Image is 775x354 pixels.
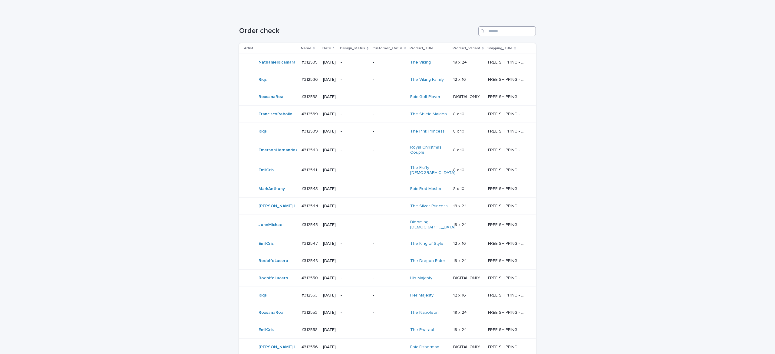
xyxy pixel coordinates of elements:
[302,257,319,264] p: #312548
[259,327,274,333] a: EmilCris
[302,343,319,350] p: #312556
[302,309,319,315] p: #312553
[410,77,444,82] a: The Viking Family
[323,327,336,333] p: [DATE]
[239,304,536,321] tr: RoxsanaRoa #312553#312553 [DATE]--The Napoleon 18 x 2418 x 24 FREE SHIPPING - preview in 1-2 busi...
[410,145,448,155] a: Royal Christmas Couple
[373,148,406,153] p: -
[453,309,468,315] p: 18 x 24
[323,241,336,246] p: [DATE]
[302,202,319,209] p: #312544
[410,45,434,52] p: Product_Title
[453,185,466,192] p: 8 x 10
[373,345,406,350] p: -
[488,309,527,315] p: FREE SHIPPING - preview in 1-2 business days, after your approval delivery will take 5-10 b.d.
[302,274,319,281] p: #312550
[323,293,336,298] p: [DATE]
[323,148,336,153] p: [DATE]
[373,258,406,264] p: -
[373,204,406,209] p: -
[341,94,368,100] p: -
[323,94,336,100] p: [DATE]
[410,186,442,192] a: Epic Rod Master
[302,76,319,82] p: #312536
[488,146,527,153] p: FREE SHIPPING - preview in 1-2 business days, after your approval delivery will take 5-10 b.d.
[453,343,481,350] p: DIGITAL ONLY
[302,128,319,134] p: #312539
[259,129,267,134] a: Riqs
[453,59,468,65] p: 18 x 24
[323,345,336,350] p: [DATE]
[453,221,468,228] p: 18 x 24
[323,112,336,117] p: [DATE]
[488,110,527,117] p: FREE SHIPPING - preview in 1-2 business days, after your approval delivery will take 5-10 b.d.
[323,77,336,82] p: [DATE]
[453,166,466,173] p: 8 x 10
[373,310,406,315] p: -
[259,112,292,117] a: FranciscoRebollo
[488,292,527,298] p: FREE SHIPPING - preview in 1-2 business days, after your approval delivery will take 5-10 b.d.
[239,180,536,198] tr: MarkAnthony #312543#312543 [DATE]--Epic Rod Master 8 x 108 x 10 FREE SHIPPING - preview in 1-2 bu...
[239,88,536,106] tr: RoxsanaRoa #312538#312538 [DATE]--Epic Golf Player DIGITAL ONLYDIGITAL ONLY FREE SHIPPING - previ...
[410,258,445,264] a: The Dragon Rider
[302,93,319,100] p: #312538
[239,140,536,160] tr: EmersonHernandez #312540#312540 [DATE]--Royal Christmas Couple 8 x 108 x 10 FREE SHIPPING - previ...
[302,110,319,117] p: #312539
[259,168,274,173] a: EmilCris
[488,240,527,246] p: FREE SHIPPING - preview in 1-2 business days, after your approval delivery will take 5-10 b.d.
[453,292,467,298] p: 12 x 16
[410,94,440,100] a: Epic Golf Player
[341,60,368,65] p: -
[341,345,368,350] p: -
[239,252,536,269] tr: RodolfoLucero #312548#312548 [DATE]--The Dragon Rider 18 x 2418 x 24 FREE SHIPPING - preview in 1...
[239,106,536,123] tr: FranciscoRebollo #312539#312539 [DATE]--The Shield Maiden 8 x 108 x 10 FREE SHIPPING - preview in...
[488,257,527,264] p: FREE SHIPPING - preview in 1-2 business days, after your approval delivery will take 5-10 b.d.
[341,186,368,192] p: -
[453,76,467,82] p: 12 x 16
[259,310,283,315] a: RoxsanaRoa
[373,168,406,173] p: -
[239,287,536,304] tr: Riqs #312553#312553 [DATE]--Her Majesty 12 x 1612 x 16 FREE SHIPPING - preview in 1-2 business da...
[302,146,319,153] p: #312540
[340,45,365,52] p: Design_status
[323,310,336,315] p: [DATE]
[488,202,527,209] p: FREE SHIPPING - preview in 1-2 business days, after your approval delivery will take 5-10 b.d.
[323,258,336,264] p: [DATE]
[301,45,312,52] p: Name
[373,94,406,100] p: -
[323,186,336,192] p: [DATE]
[341,77,368,82] p: -
[239,235,536,252] tr: EmilCris #312547#312547 [DATE]--The King of Style 12 x 1612 x 16 FREE SHIPPING - preview in 1-2 b...
[410,327,436,333] a: The Pharaoh
[453,93,481,100] p: DIGITAL ONLY
[410,204,448,209] a: The Silver Princess
[453,128,466,134] p: 8 x 10
[341,327,368,333] p: -
[410,112,447,117] a: The Shield Maiden
[487,45,513,52] p: Shipping_Title
[488,166,527,173] p: FREE SHIPPING - preview in 1-2 business days, after your approval delivery will take 5-10 b.d.
[239,71,536,88] tr: Riqs #312536#312536 [DATE]--The Viking Family 12 x 1612 x 16 FREE SHIPPING - preview in 1-2 busin...
[259,293,267,298] a: Riqs
[488,343,527,350] p: FREE SHIPPING - preview in 1-2 business days, after your approval delivery will take 5-10 b.d.
[488,326,527,333] p: FREE SHIPPING - preview in 1-2 business days, after your approval delivery will take 5-10 b.d.
[322,45,331,52] p: Date
[453,274,481,281] p: DIGITAL ONLY
[259,241,274,246] a: EmilCris
[302,326,319,333] p: #312558
[239,198,536,215] tr: [PERSON_NAME] L #312544#312544 [DATE]--The Silver Princess 18 x 2418 x 24 FREE SHIPPING - preview...
[341,276,368,281] p: -
[259,345,296,350] a: [PERSON_NAME] L
[410,129,445,134] a: The Pink Princess
[373,222,406,228] p: -
[453,45,480,52] p: Product_Variant
[453,110,466,117] p: 8 x 10
[478,26,536,36] div: Search
[239,54,536,71] tr: NathanielRicamara #312535#312535 [DATE]--The Viking 18 x 2418 x 24 FREE SHIPPING - preview in 1-2...
[488,221,527,228] p: FREE SHIPPING - preview in 1-2 business days, after your approval delivery will take 5-10 b.d.
[341,112,368,117] p: -
[453,257,468,264] p: 18 x 24
[302,166,318,173] p: #312541
[239,123,536,140] tr: Riqs #312539#312539 [DATE]--The Pink Princess 8 x 108 x 10 FREE SHIPPING - preview in 1-2 busines...
[410,310,439,315] a: The Napoleon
